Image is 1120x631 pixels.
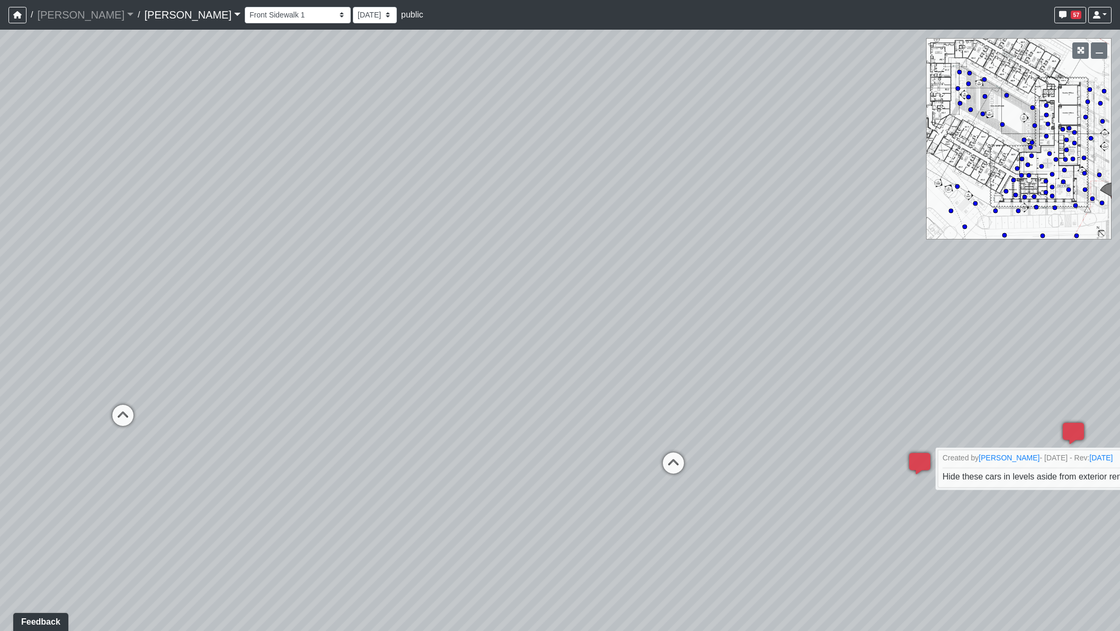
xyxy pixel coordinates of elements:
[979,454,1039,462] a: [PERSON_NAME]
[401,10,423,19] span: public
[8,610,70,631] iframe: Ybug feedback widget
[1071,11,1081,19] span: 57
[134,4,144,25] span: /
[1054,7,1086,23] button: 57
[144,4,241,25] a: [PERSON_NAME]
[1089,454,1113,462] a: [DATE]
[26,4,37,25] span: /
[37,4,134,25] a: [PERSON_NAME]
